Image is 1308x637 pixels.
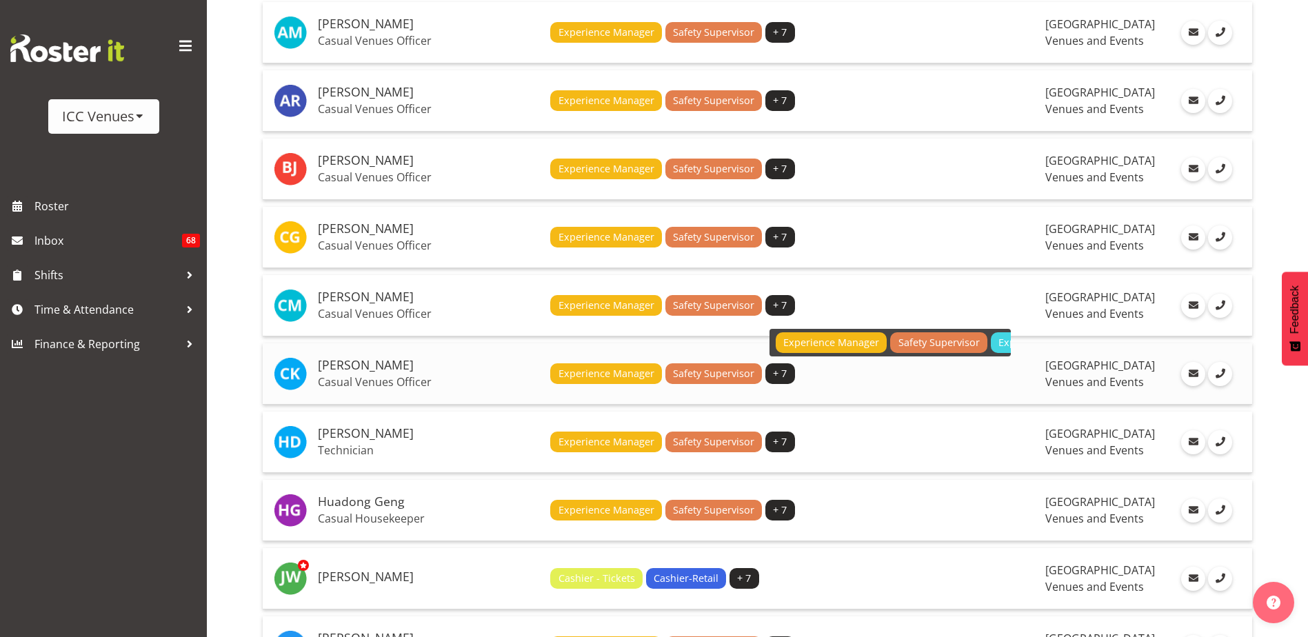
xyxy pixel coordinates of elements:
[654,571,718,586] span: Cashier-Retail
[1181,225,1205,250] a: Email Employee
[318,375,539,389] p: Casual Venues Officer
[318,170,539,184] p: Casual Venues Officer
[318,427,539,441] h5: [PERSON_NAME]
[559,503,654,518] span: Experience Manager
[1045,101,1144,117] span: Venues and Events
[318,239,539,252] p: Casual Venues Officer
[34,230,182,251] span: Inbox
[318,358,539,372] h5: [PERSON_NAME]
[1181,567,1205,591] a: Email Employee
[1181,498,1205,523] a: Email Employee
[559,298,654,313] span: Experience Manager
[1208,157,1232,181] a: Call Employee
[318,17,539,31] h5: [PERSON_NAME]
[1289,285,1301,334] span: Feedback
[1045,17,1155,32] span: [GEOGRAPHIC_DATA]
[1045,306,1144,321] span: Venues and Events
[1208,498,1232,523] a: Call Employee
[737,571,751,586] span: + 7
[274,221,307,254] img: carolyn-geraghty11771.jpg
[62,106,145,127] div: ICC Venues
[1045,85,1155,100] span: [GEOGRAPHIC_DATA]
[1208,89,1232,113] a: Call Employee
[559,571,635,586] span: Cashier - Tickets
[1208,294,1232,318] a: Call Employee
[673,298,754,313] span: Safety Supervisor
[773,161,787,176] span: + 7
[274,152,307,185] img: brian-jones11770.jpg
[318,495,539,509] h5: Huadong Geng
[1045,511,1144,526] span: Venues and Events
[773,25,787,40] span: + 7
[1045,563,1155,578] span: [GEOGRAPHIC_DATA]
[274,425,307,458] img: haydn-dyer11774.jpg
[673,503,754,518] span: Safety Supervisor
[1045,494,1155,509] span: [GEOGRAPHIC_DATA]
[1045,579,1144,594] span: Venues and Events
[773,298,787,313] span: + 7
[182,234,200,247] span: 68
[274,562,307,595] img: jason-wade11693.jpg
[1045,33,1144,48] span: Venues and Events
[1208,225,1232,250] a: Call Employee
[1208,21,1232,45] a: Call Employee
[34,334,179,354] span: Finance & Reporting
[1045,374,1144,390] span: Venues and Events
[1181,21,1205,45] a: Email Employee
[1208,567,1232,591] a: Call Employee
[1045,443,1144,458] span: Venues and Events
[559,161,654,176] span: Experience Manager
[1208,362,1232,386] a: Call Employee
[34,299,179,320] span: Time & Attendance
[1282,272,1308,365] button: Feedback - Show survey
[1045,290,1155,305] span: [GEOGRAPHIC_DATA]
[673,93,754,108] span: Safety Supervisor
[1267,596,1280,609] img: help-xxl-2.png
[773,434,787,449] span: + 7
[318,512,539,525] p: Casual Housekeeper
[1181,294,1205,318] a: Email Employee
[274,84,307,117] img: averil-rodgers11768.jpg
[1181,89,1205,113] a: Email Employee
[34,265,179,285] span: Shifts
[274,494,307,527] img: huadong-geng11773.jpg
[1045,170,1144,185] span: Venues and Events
[773,366,787,381] span: + 7
[1181,430,1205,454] a: Email Employee
[559,93,654,108] span: Experience Manager
[1045,426,1155,441] span: [GEOGRAPHIC_DATA]
[274,16,307,49] img: angela-molloy11765.jpg
[673,366,754,381] span: Safety Supervisor
[318,307,539,321] p: Casual Venues Officer
[673,434,754,449] span: Safety Supervisor
[274,357,307,390] img: colleen-kelly11772.jpg
[318,85,539,99] h5: [PERSON_NAME]
[1045,358,1155,373] span: [GEOGRAPHIC_DATA]
[34,196,200,216] span: Roster
[673,230,754,245] span: Safety Supervisor
[318,154,539,168] h5: [PERSON_NAME]
[318,34,539,48] p: Casual Venues Officer
[773,230,787,245] span: + 7
[673,25,754,40] span: Safety Supervisor
[318,290,539,304] h5: [PERSON_NAME]
[274,289,307,322] img: christine-miller11775.jpg
[1045,238,1144,253] span: Venues and Events
[559,434,654,449] span: Experience Manager
[318,102,539,116] p: Casual Venues Officer
[1045,153,1155,168] span: [GEOGRAPHIC_DATA]
[773,93,787,108] span: + 7
[1181,157,1205,181] a: Email Employee
[559,366,654,381] span: Experience Manager
[673,161,754,176] span: Safety Supervisor
[318,570,539,584] h5: [PERSON_NAME]
[10,34,124,62] img: Rosterit website logo
[1045,221,1155,236] span: [GEOGRAPHIC_DATA]
[773,503,787,518] span: + 7
[559,25,654,40] span: Experience Manager
[1208,430,1232,454] a: Call Employee
[318,222,539,236] h5: [PERSON_NAME]
[559,230,654,245] span: Experience Manager
[318,443,539,457] p: Technician
[1181,362,1205,386] a: Email Employee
